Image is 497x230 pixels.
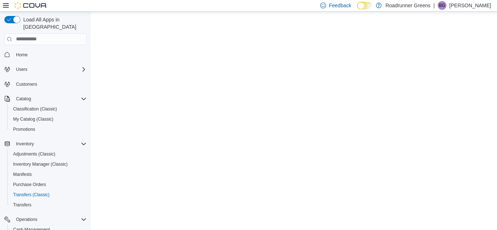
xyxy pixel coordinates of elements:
button: Purchase Orders [7,179,90,190]
span: Home [13,50,87,59]
span: Inventory [13,140,87,148]
button: Classification (Classic) [7,104,90,114]
span: Catalog [13,94,87,103]
div: Brisa Garcia [438,1,446,10]
span: BG [439,1,445,10]
span: Inventory Manager (Classic) [13,161,68,167]
button: Promotions [7,124,90,134]
a: Inventory Manager (Classic) [10,160,71,169]
span: Purchase Orders [13,182,46,187]
input: Dark Mode [357,2,372,9]
button: Operations [13,215,40,224]
button: Catalog [1,94,90,104]
button: Transfers [7,200,90,210]
img: Cova [15,2,47,9]
span: Operations [16,217,37,222]
span: Purchase Orders [10,180,87,189]
span: Catalog [16,96,31,102]
button: Home [1,49,90,60]
span: Load All Apps in [GEOGRAPHIC_DATA] [20,16,87,31]
span: Inventory [16,141,34,147]
a: Home [13,51,31,59]
button: Users [13,65,30,74]
span: Operations [13,215,87,224]
a: Classification (Classic) [10,105,60,113]
span: Home [16,52,28,58]
p: Roadrunner Greens [385,1,430,10]
button: Users [1,64,90,74]
span: Users [16,66,27,72]
button: Inventory Manager (Classic) [7,159,90,169]
span: Transfers [10,201,87,209]
a: Customers [13,80,40,89]
button: Customers [1,79,90,89]
p: | [433,1,435,10]
a: Adjustments (Classic) [10,150,58,158]
span: Inventory Manager (Classic) [10,160,87,169]
span: Users [13,65,87,74]
span: Promotions [13,126,35,132]
p: [PERSON_NAME] [449,1,491,10]
span: Transfers (Classic) [13,192,49,198]
span: Transfers (Classic) [10,190,87,199]
button: Operations [1,214,90,225]
span: Transfers [13,202,31,208]
button: Adjustments (Classic) [7,149,90,159]
span: Feedback [329,2,351,9]
span: Adjustments (Classic) [10,150,87,158]
span: Customers [13,80,87,89]
span: My Catalog (Classic) [10,115,87,124]
a: Purchase Orders [10,180,49,189]
button: Transfers (Classic) [7,190,90,200]
span: Manifests [13,172,32,177]
span: Customers [16,81,37,87]
span: Adjustments (Classic) [13,151,55,157]
span: Classification (Classic) [13,106,57,112]
span: My Catalog (Classic) [13,116,53,122]
span: Promotions [10,125,87,134]
button: Manifests [7,169,90,179]
a: Transfers (Classic) [10,190,52,199]
a: Promotions [10,125,38,134]
a: Manifests [10,170,35,179]
span: Manifests [10,170,87,179]
button: My Catalog (Classic) [7,114,90,124]
span: Classification (Classic) [10,105,87,113]
a: My Catalog (Classic) [10,115,56,124]
a: Transfers [10,201,34,209]
button: Catalog [13,94,34,103]
button: Inventory [13,140,37,148]
button: Inventory [1,139,90,149]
